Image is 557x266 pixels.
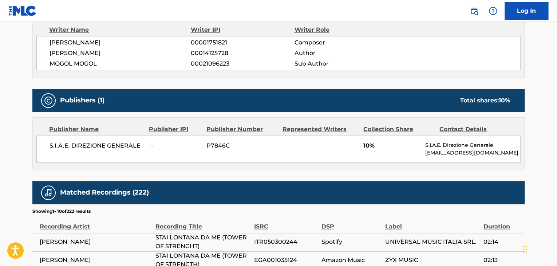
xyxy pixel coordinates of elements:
[155,233,250,251] span: STAI LONTANA DA ME (TOWER OF STRENGHT)
[470,7,478,15] img: search
[60,96,104,105] h5: Publishers (1)
[60,188,149,197] h5: Matched Recordings (222)
[191,49,294,58] span: 00014125728
[521,231,557,266] iframe: Chat Widget
[483,238,521,246] span: 02:14
[483,256,521,265] span: 02:13
[191,38,294,47] span: 00001751821
[9,5,37,16] img: MLC Logo
[439,125,510,134] div: Contact Details
[283,125,358,134] div: Represented Writers
[425,141,520,149] p: S.I.A.E. Direzione Generale
[155,215,250,231] div: Recording Title
[206,125,277,134] div: Publisher Number
[149,141,201,150] span: --
[294,26,388,34] div: Writer Role
[363,125,434,134] div: Collection Share
[50,38,191,47] span: [PERSON_NAME]
[505,2,548,20] a: Log In
[254,215,317,231] div: ISRC
[499,97,510,104] span: 10 %
[149,125,201,134] div: Publisher IPI
[40,256,152,265] span: [PERSON_NAME]
[50,59,191,68] span: MOGOL MOGOL
[49,26,191,34] div: Writer Name
[32,208,91,215] p: Showing 1 - 10 of 222 results
[486,4,500,18] div: Help
[321,215,381,231] div: DSP
[294,49,388,58] span: Author
[385,256,480,265] span: ZYX MUSIC
[483,215,521,231] div: Duration
[44,188,53,197] img: Matched Recordings
[50,141,144,150] span: S.I.A.E. DIREZIONE GENERALE
[44,96,53,105] img: Publishers
[294,38,388,47] span: Composer
[363,141,420,150] span: 10%
[191,59,294,68] span: 00021096223
[49,125,143,134] div: Publisher Name
[385,238,480,246] span: UNIVERSAL MUSIC ITALIA SRL.
[425,149,520,157] p: [EMAIL_ADDRESS][DOMAIN_NAME]
[50,49,191,58] span: [PERSON_NAME]
[489,7,497,15] img: help
[254,256,317,265] span: EGA001035124
[191,26,295,34] div: Writer IPI
[321,238,381,246] span: Spotify
[294,59,388,68] span: Sub Author
[460,96,510,105] div: Total shares:
[385,215,480,231] div: Label
[467,4,481,18] a: Public Search
[321,256,381,265] span: Amazon Music
[523,238,527,260] div: Drag
[40,215,152,231] div: Recording Artist
[254,238,317,246] span: ITR050300244
[40,238,152,246] span: [PERSON_NAME]
[206,141,277,150] span: P7846C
